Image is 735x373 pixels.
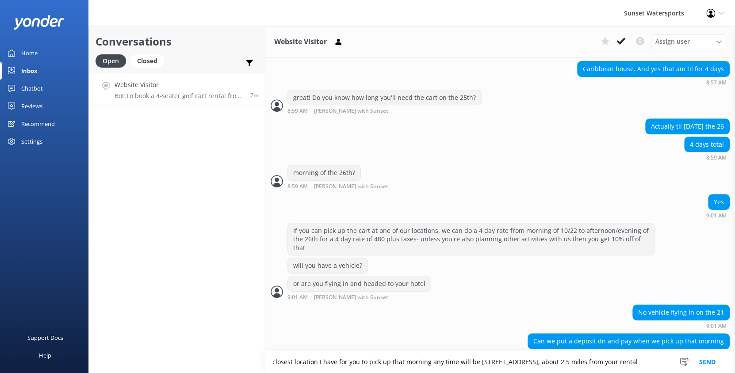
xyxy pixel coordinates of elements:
[706,324,727,329] strong: 9:01 AM
[288,258,367,273] div: will you have a vehicle?
[130,54,164,68] div: Closed
[27,329,63,346] div: Support Docs
[288,223,654,255] div: If you can pick up the cart at one of our locations, we can do a 4 day rate from morning of 10/22...
[21,133,42,150] div: Settings
[288,165,360,180] div: morning of the 26th?
[21,97,42,115] div: Reviews
[684,154,730,160] div: Oct 02 2025 07:59am (UTC -05:00) America/Cancun
[115,92,244,100] p: Bot: To book a 4-seater golf cart rental from [DATE] to the [DATE], please give our office a call...
[651,34,726,49] div: Assign User
[706,80,727,85] strong: 8:57 AM
[706,213,727,218] strong: 9:01 AM
[89,73,265,106] a: Website VisitorBot:To book a 4-seater golf cart rental from [DATE] to the [DATE], please give our...
[314,295,388,301] span: [PERSON_NAME] with Sunset
[632,323,730,329] div: Oct 02 2025 08:01am (UTC -05:00) America/Cancun
[288,90,481,105] div: great! Do you know how long you'll need the cart on the 25th?
[287,183,417,190] div: Oct 02 2025 07:59am (UTC -05:00) America/Cancun
[288,276,431,291] div: or are you flying in and headed to your hotel
[685,137,729,152] div: 4 days total
[250,91,258,99] span: Oct 02 2025 07:55am (UTC -05:00) America/Cancun
[528,334,729,349] div: Can we put a deposit dn and pay when we pick up that morning
[287,295,308,301] strong: 9:01 AM
[96,56,130,65] a: Open
[577,79,730,85] div: Oct 02 2025 07:57am (UTC -05:00) America/Cancun
[21,62,38,80] div: Inbox
[21,115,55,133] div: Recommend
[274,36,327,48] h3: Website Visitor
[21,80,43,97] div: Chatbot
[706,155,727,160] strong: 8:59 AM
[96,54,126,68] div: Open
[706,212,730,218] div: Oct 02 2025 08:01am (UTC -05:00) America/Cancun
[314,184,388,190] span: [PERSON_NAME] with Sunset
[115,80,244,90] h4: Website Visitor
[691,351,724,373] button: Send
[13,15,64,30] img: yonder-white-logo.png
[287,184,308,190] strong: 8:59 AM
[708,194,729,209] div: Yes
[21,44,38,62] div: Home
[646,119,729,134] div: Actually til [DATE] the 26
[633,305,729,320] div: No vehicle flying in on the 21
[265,351,735,373] textarea: closest location I have for you to pick up that morning any time will be [STREET_ADDRESS], about ...
[39,346,51,364] div: Help
[130,56,168,65] a: Closed
[287,294,431,301] div: Oct 02 2025 08:01am (UTC -05:00) America/Cancun
[287,107,482,114] div: Oct 02 2025 07:59am (UTC -05:00) America/Cancun
[287,108,308,114] strong: 8:59 AM
[578,61,729,76] div: Caribbean house. And yes that am til for 4 days
[655,37,690,46] span: Assign user
[314,108,388,114] span: [PERSON_NAME] with Sunset
[96,33,258,50] h2: Conversations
